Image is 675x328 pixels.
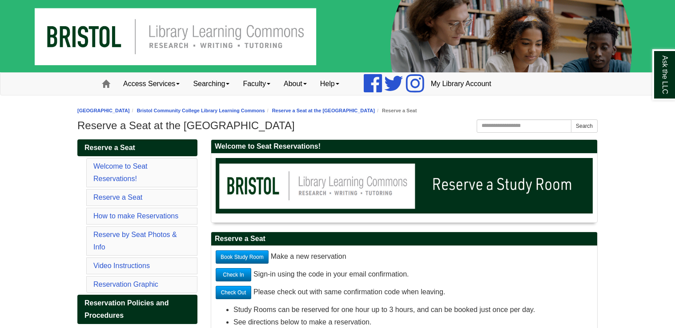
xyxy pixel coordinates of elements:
[93,262,150,269] a: Video Instructions
[137,108,265,113] a: Bristol Community College Library Learning Commons
[211,232,597,246] h2: Reserve a Seat
[236,73,277,95] a: Faculty
[77,119,598,132] h1: Reserve a Seat at the [GEOGRAPHIC_DATA]
[216,250,593,264] p: Make a new reservation
[84,299,169,319] span: Reservation Policies and Procedures
[216,250,269,264] a: Book Study Room
[233,304,593,316] li: Study Rooms can be reserved for one hour up to 3 hours, and can be booked just once per day.
[571,119,598,133] button: Search
[117,73,186,95] a: Access Services
[93,194,142,201] a: Reserve a Seat
[375,107,417,115] li: Reserve a Seat
[93,162,148,182] a: Welcome to Seat Reservations!
[93,231,177,251] a: Reserve by Seat Photos & Info
[77,139,197,156] a: Reserve a Seat
[77,108,130,113] a: [GEOGRAPHIC_DATA]
[216,268,593,281] p: Sign-in using the code in your email confirmation.
[186,73,236,95] a: Searching
[84,144,135,151] span: Reserve a Seat
[313,73,346,95] a: Help
[216,268,251,281] a: Check In
[216,286,251,299] a: Check Out
[93,281,158,288] a: Reservation Graphic
[277,73,313,95] a: About
[77,295,197,324] a: Reservation Policies and Procedures
[77,107,598,115] nav: breadcrumb
[424,73,498,95] a: My Library Account
[216,286,593,299] p: Please check out with same confirmation code when leaving.
[272,108,375,113] a: Reserve a Seat at the [GEOGRAPHIC_DATA]
[211,140,597,154] h2: Welcome to Seat Reservations!
[93,212,178,220] a: How to make Reservations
